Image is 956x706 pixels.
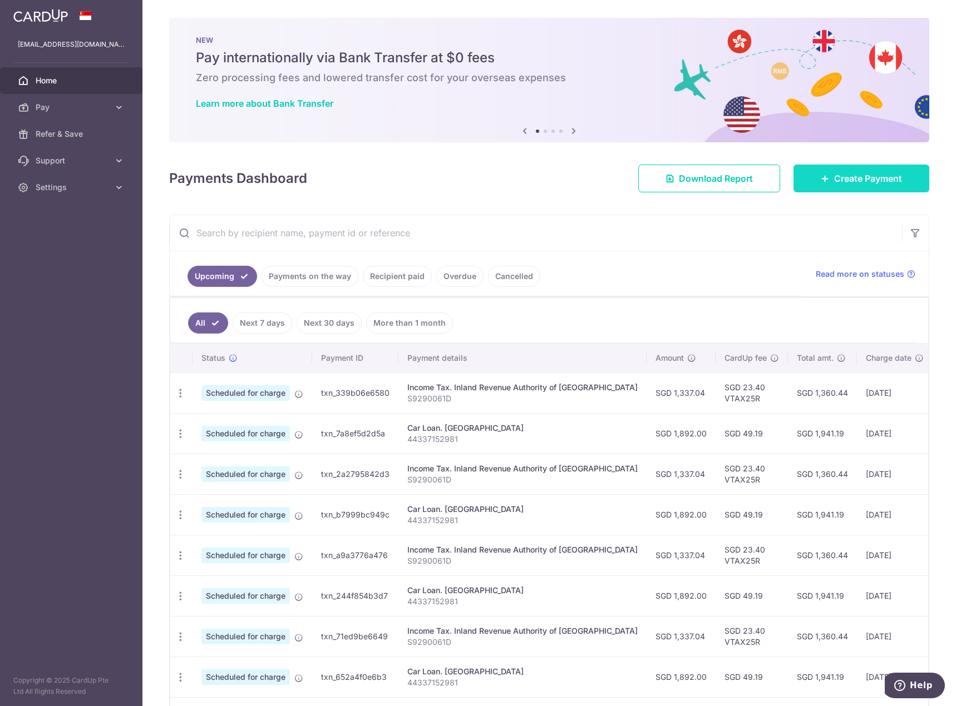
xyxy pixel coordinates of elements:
td: SGD 1,360.44 [788,454,857,494]
span: Total amt. [797,352,834,364]
span: Scheduled for charge [201,669,290,685]
a: Learn more about Bank Transfer [196,98,333,109]
a: Cancelled [488,266,540,287]
p: 44337152981 [407,677,638,688]
td: SGD 49.19 [716,657,788,697]
span: Create Payment [834,172,902,185]
a: Upcoming [188,266,257,287]
td: txn_7a8ef5d2d5a [312,413,398,454]
td: txn_244f854b3d7 [312,575,398,616]
td: txn_71ed9be6649 [312,616,398,657]
td: SGD 1,360.44 [788,535,857,575]
td: SGD 1,941.19 [788,413,857,454]
td: SGD 23.40 VTAX25R [716,616,788,657]
td: [DATE] [857,454,933,494]
span: Scheduled for charge [201,385,290,401]
td: SGD 1,892.00 [647,413,716,454]
a: Create Payment [794,165,929,192]
td: txn_b7999bc949c [312,494,398,535]
td: SGD 49.19 [716,575,788,616]
span: Scheduled for charge [201,466,290,482]
td: [DATE] [857,494,933,535]
th: Payment ID [312,344,398,372]
td: SGD 1,337.04 [647,535,716,575]
td: [DATE] [857,616,933,657]
p: S9290061D [407,555,638,566]
span: Scheduled for charge [201,629,290,644]
td: [DATE] [857,413,933,454]
td: txn_a9a3776a476 [312,535,398,575]
img: CardUp [13,9,68,22]
a: Recipient paid [363,266,432,287]
td: SGD 1,360.44 [788,372,857,413]
span: Pay [36,102,109,113]
div: Income Tax. Inland Revenue Authority of [GEOGRAPHIC_DATA] [407,544,638,555]
a: Payments on the way [262,266,358,287]
h5: Pay internationally via Bank Transfer at $0 fees [196,49,903,67]
div: Income Tax. Inland Revenue Authority of [GEOGRAPHIC_DATA] [407,625,638,637]
td: SGD 1,337.04 [647,454,716,494]
iframe: Opens a widget where you can find more information [885,673,945,700]
span: CardUp fee [725,352,767,364]
td: SGD 1,892.00 [647,657,716,697]
span: Status [201,352,225,364]
td: SGD 49.19 [716,494,788,535]
a: All [188,312,228,334]
div: Income Tax. Inland Revenue Authority of [GEOGRAPHIC_DATA] [407,382,638,393]
td: SGD 1,337.04 [647,616,716,657]
span: Settings [36,182,109,193]
h6: Zero processing fees and lowered transfer cost for your overseas expenses [196,71,903,84]
a: Download Report [638,165,780,192]
div: Car Loan. [GEOGRAPHIC_DATA] [407,585,638,596]
p: [EMAIL_ADDRESS][DOMAIN_NAME] [18,39,125,50]
a: More than 1 month [366,312,453,334]
div: Income Tax. Inland Revenue Authority of [GEOGRAPHIC_DATA] [407,463,638,474]
td: txn_2a2795842d3 [312,454,398,494]
p: NEW [196,36,903,44]
a: Next 30 days [297,312,362,334]
td: SGD 1,337.04 [647,372,716,413]
td: [DATE] [857,372,933,413]
span: Scheduled for charge [201,507,290,523]
td: [DATE] [857,575,933,616]
a: Next 7 days [233,312,292,334]
div: Car Loan. [GEOGRAPHIC_DATA] [407,504,638,515]
td: SGD 23.40 VTAX25R [716,372,788,413]
img: Bank transfer banner [169,18,929,142]
td: SGD 49.19 [716,413,788,454]
span: Home [36,75,109,86]
span: Download Report [679,172,753,185]
p: 44337152981 [407,596,638,607]
td: SGD 1,892.00 [647,575,716,616]
span: Scheduled for charge [201,426,290,441]
p: S9290061D [407,393,638,404]
td: [DATE] [857,657,933,697]
input: Search by recipient name, payment id or reference [170,215,902,251]
p: 44337152981 [407,434,638,445]
td: txn_339b06e6580 [312,372,398,413]
a: Read more on statuses [816,269,915,280]
td: txn_652a4f0e6b3 [312,657,398,697]
td: SGD 1,360.44 [788,616,857,657]
td: [DATE] [857,535,933,575]
td: SGD 1,892.00 [647,494,716,535]
span: Scheduled for charge [201,588,290,604]
h4: Payments Dashboard [169,168,307,188]
div: Car Loan. [GEOGRAPHIC_DATA] [407,422,638,434]
span: Refer & Save [36,128,109,140]
td: SGD 23.40 VTAX25R [716,535,788,575]
span: Support [36,155,109,166]
p: 44337152981 [407,515,638,526]
p: S9290061D [407,637,638,648]
a: Overdue [436,266,484,287]
td: SGD 1,941.19 [788,657,857,697]
span: Charge date [866,352,911,364]
span: Scheduled for charge [201,548,290,563]
th: Payment details [398,344,647,372]
p: S9290061D [407,474,638,485]
div: Car Loan. [GEOGRAPHIC_DATA] [407,666,638,677]
span: Read more on statuses [816,269,904,280]
td: SGD 1,941.19 [788,494,857,535]
span: Amount [656,352,684,364]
